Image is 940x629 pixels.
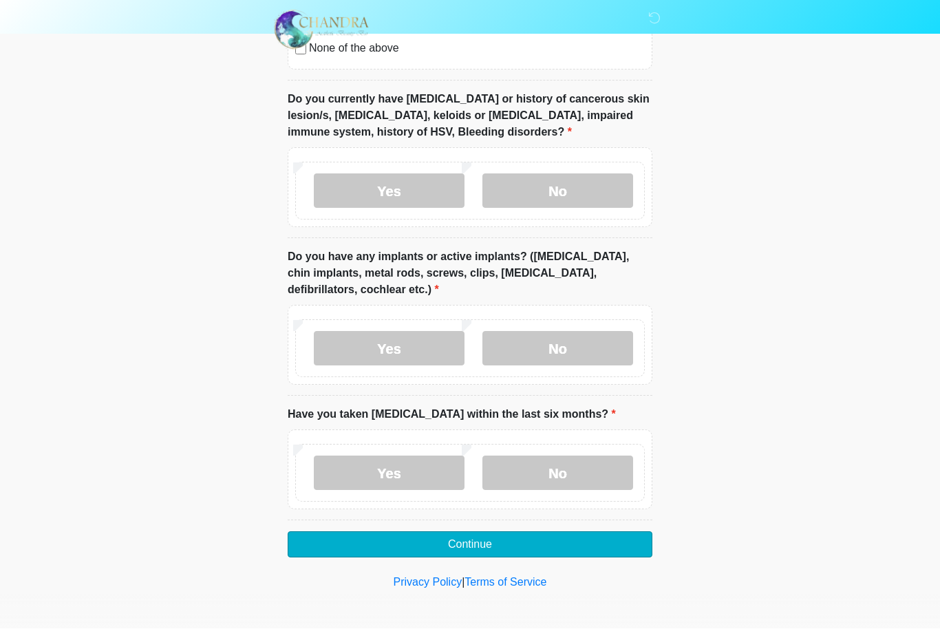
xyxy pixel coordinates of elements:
[462,577,464,588] a: |
[274,10,369,50] img: Chandra Aesthetic Beauty Bar Logo
[394,577,462,588] a: Privacy Policy
[482,174,633,209] label: No
[288,92,652,141] label: Do you currently have [MEDICAL_DATA] or history of cancerous skin lesion/s, [MEDICAL_DATA], keloi...
[288,532,652,558] button: Continue
[288,407,616,423] label: Have you taken [MEDICAL_DATA] within the last six months?
[314,456,464,491] label: Yes
[464,577,546,588] a: Terms of Service
[288,249,652,299] label: Do you have any implants or active implants? ([MEDICAL_DATA], chin implants, metal rods, screws, ...
[482,456,633,491] label: No
[314,332,464,366] label: Yes
[314,174,464,209] label: Yes
[482,332,633,366] label: No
